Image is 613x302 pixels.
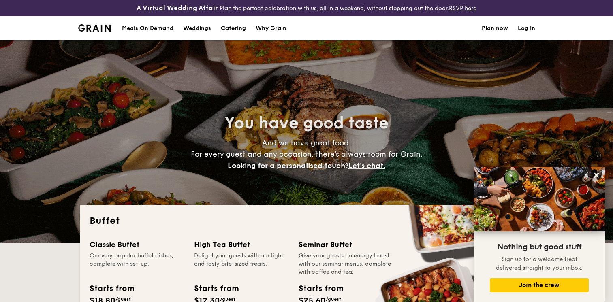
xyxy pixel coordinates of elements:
span: /guest [115,296,131,302]
span: And we have great food. For every guest and any occasion, there’s always room for Grain. [191,138,423,170]
a: Log in [518,16,535,40]
a: Meals On Demand [117,16,178,40]
div: Weddings [183,16,211,40]
h4: A Virtual Wedding Affair [137,3,218,13]
span: You have good taste [224,113,389,133]
span: Sign up for a welcome treat delivered straight to your inbox. [496,256,583,271]
button: Join the crew [490,278,589,292]
div: Delight your guests with our light and tasty bite-sized treats. [194,252,289,276]
a: Weddings [178,16,216,40]
div: Starts from [194,283,238,295]
div: High Tea Buffet [194,239,289,250]
div: Why Grain [256,16,286,40]
img: DSC07876-Edit02-Large.jpeg [474,167,605,231]
div: Plan the perfect celebration with us, all in a weekend, without stepping out the door. [102,3,511,13]
h2: Buffet [90,215,524,228]
a: Why Grain [251,16,291,40]
div: Meals On Demand [122,16,173,40]
span: /guest [220,296,235,302]
span: Nothing but good stuff [497,242,581,252]
h1: Catering [221,16,246,40]
button: Close [590,169,603,182]
a: Catering [216,16,251,40]
a: Logotype [78,24,111,32]
span: Looking for a personalised touch? [228,161,348,170]
div: Starts from [90,283,134,295]
div: Starts from [299,283,343,295]
a: RSVP here [449,5,476,12]
div: Seminar Buffet [299,239,393,250]
div: Give your guests an energy boost with our seminar menus, complete with coffee and tea. [299,252,393,276]
span: Let's chat. [348,161,385,170]
a: Plan now [482,16,508,40]
div: Our very popular buffet dishes, complete with set-up. [90,252,184,276]
span: /guest [326,296,341,302]
div: Classic Buffet [90,239,184,250]
img: Grain [78,24,111,32]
